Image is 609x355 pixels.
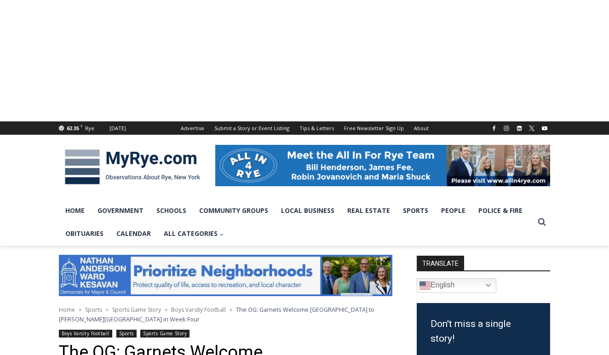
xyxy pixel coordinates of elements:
a: Instagram [501,123,512,134]
img: MyRye.com [59,143,206,191]
button: View Search Form [534,214,550,230]
img: en [419,280,431,291]
a: Home [59,306,75,314]
a: English [417,278,496,293]
a: Government [91,199,150,222]
div: Rye [85,124,94,132]
a: Free Newsletter Sign Up [339,121,409,135]
a: Linkedin [514,123,525,134]
a: Sports [396,199,435,222]
a: Schools [150,199,193,222]
a: Real Estate [341,199,396,222]
a: Boys Varsity Football [171,306,226,314]
nav: Primary Navigation [59,199,534,246]
img: All in for Rye [215,145,550,186]
a: Obituaries [59,222,110,245]
a: Boys Varsity Football [59,330,112,338]
a: X [526,123,537,134]
strong: TRANSLATE [417,256,464,270]
div: [DATE] [109,124,126,132]
a: Community Groups [193,199,275,222]
a: Sports Game Story [140,330,190,338]
span: > [79,307,81,313]
span: All Categories [164,229,224,239]
a: People [435,199,472,222]
a: Advertise [176,121,209,135]
span: 62.35 [67,125,79,132]
span: > [230,307,232,313]
a: Calendar [110,222,157,245]
a: YouTube [539,123,550,134]
a: Home [59,199,91,222]
a: Tips & Letters [294,121,339,135]
a: Facebook [488,123,500,134]
nav: Secondary Navigation [176,121,434,135]
span: > [106,307,109,313]
span: The OG: Garnets Welcome [GEOGRAPHIC_DATA] to [PERSON_NAME][GEOGRAPHIC_DATA] in Week Four [59,305,374,323]
h3: Don't miss a single story! [431,317,536,346]
nav: Breadcrumbs [59,305,392,324]
a: Sports [85,306,102,314]
span: F [80,123,83,128]
span: > [165,307,167,313]
a: Local Business [275,199,341,222]
a: Police & Fire [472,199,529,222]
a: All Categories [157,222,230,245]
a: Submit a Story or Event Listing [209,121,294,135]
a: Sports Game Story [112,306,161,314]
a: Sports [116,330,137,338]
a: About [409,121,434,135]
